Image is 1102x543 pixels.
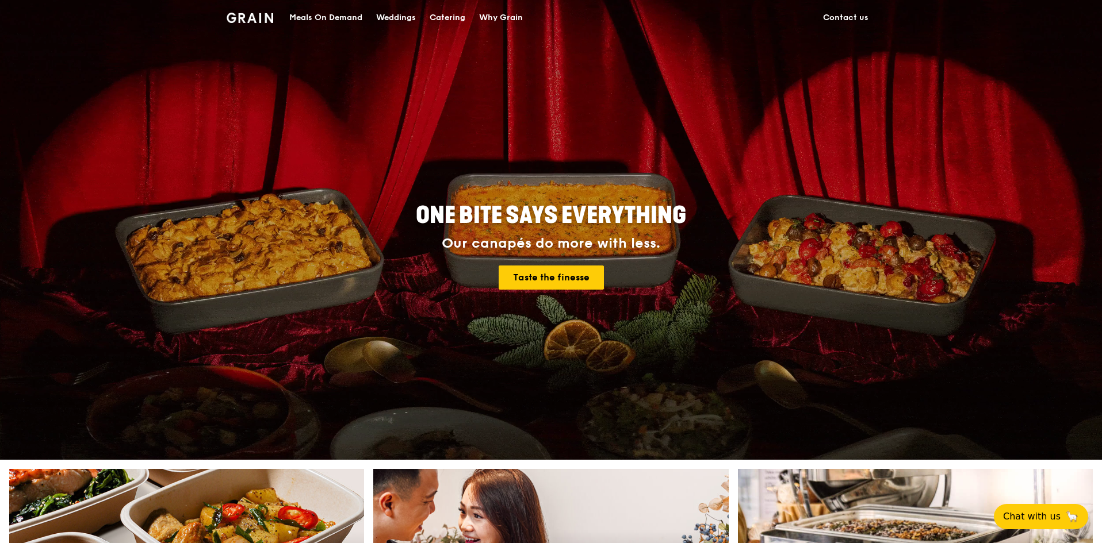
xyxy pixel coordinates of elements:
[430,1,465,35] div: Catering
[479,1,523,35] div: Why Grain
[369,1,423,35] a: Weddings
[344,236,758,252] div: Our canapés do more with less.
[994,504,1088,529] button: Chat with us🦙
[816,1,875,35] a: Contact us
[472,1,530,35] a: Why Grain
[376,1,416,35] div: Weddings
[499,265,604,290] a: Taste the finesse
[416,202,686,229] span: ONE BITE SAYS EVERYTHING
[227,13,273,23] img: Grain
[289,1,362,35] div: Meals On Demand
[1065,510,1079,523] span: 🦙
[423,1,472,35] a: Catering
[1003,510,1061,523] span: Chat with us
